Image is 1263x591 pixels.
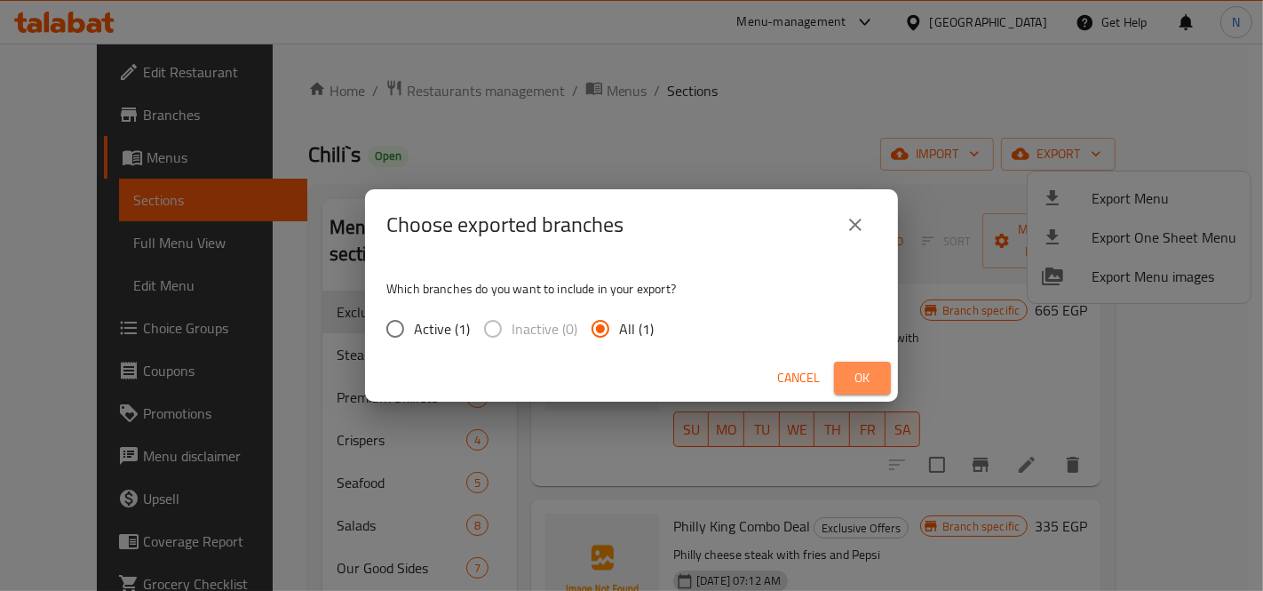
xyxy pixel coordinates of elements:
button: close [834,204,877,246]
p: Which branches do you want to include in your export? [386,280,877,298]
span: All (1) [619,318,654,339]
span: Cancel [777,367,820,389]
span: Inactive (0) [512,318,577,339]
span: Active (1) [414,318,470,339]
span: Ok [848,367,877,389]
button: Ok [834,362,891,395]
h2: Choose exported branches [386,211,624,239]
button: Cancel [770,362,827,395]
